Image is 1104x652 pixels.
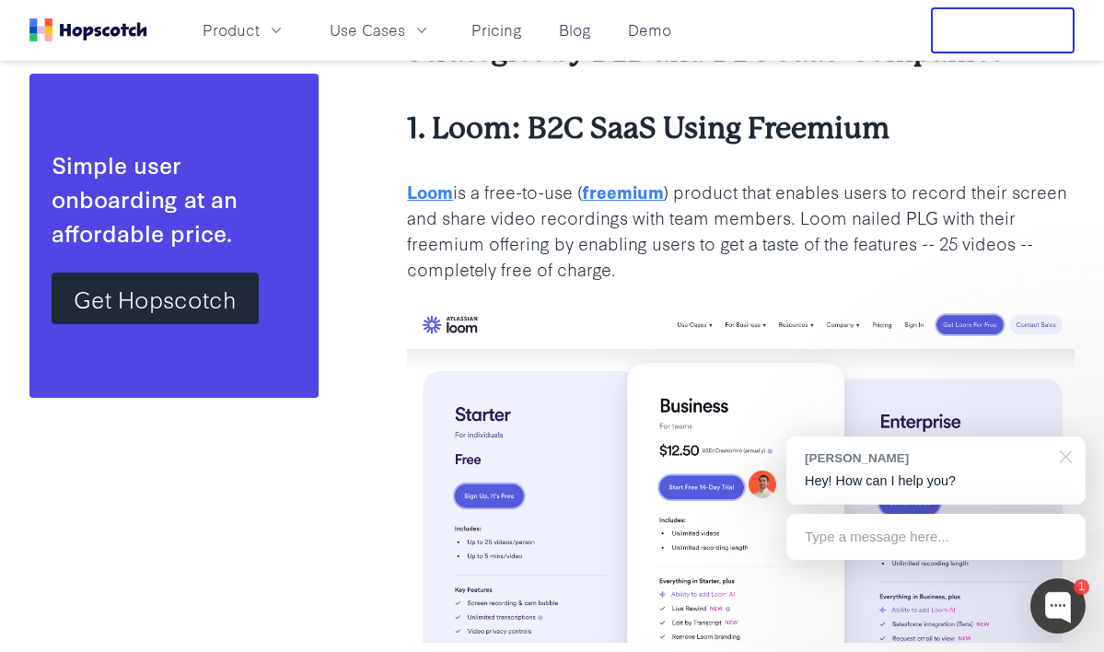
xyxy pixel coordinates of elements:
[203,18,260,41] span: Product
[407,179,1075,282] p: is a free-to-use ( ) product that enables users to record their screen and share video recordings...
[330,18,405,41] span: Use Cases
[407,109,1075,149] h3: 1. Loom: B2C SaaS Using Freemium
[552,15,598,45] a: Blog
[582,179,664,204] a: freemium
[1074,579,1089,595] div: 1
[805,472,1067,491] p: Hey! How can I help you?
[319,15,442,45] button: Use Cases
[407,304,1075,643] img: loom pricing
[786,514,1086,560] div: Type a message here...
[52,147,296,250] div: Simple user onboarding at an affordable price.
[621,15,679,45] a: Demo
[749,471,776,498] img: Mark Spera
[931,7,1075,53] button: Free Trial
[192,15,296,45] button: Product
[464,15,529,45] a: Pricing
[407,179,453,204] a: Loom
[52,273,259,324] a: Get Hopscotch
[805,449,1049,467] div: [PERSON_NAME]
[29,18,147,41] a: Home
